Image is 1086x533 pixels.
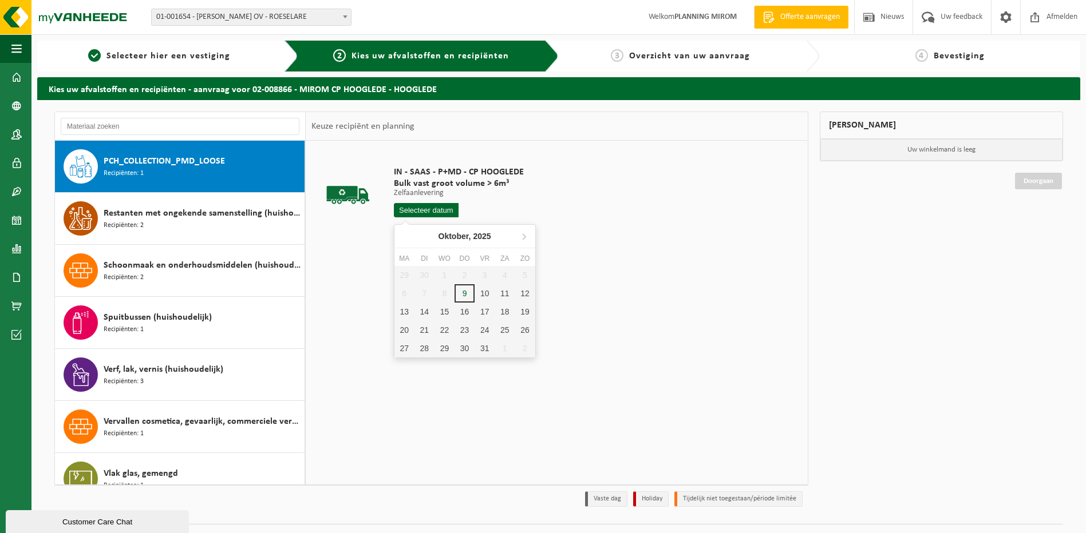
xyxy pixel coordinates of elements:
span: Offerte aanvragen [777,11,843,23]
div: 13 [394,303,414,321]
p: Zelfaanlevering [394,189,524,197]
div: zo [515,253,535,264]
span: Recipiënten: 1 [104,324,144,335]
button: Verf, lak, vernis (huishoudelijk) Recipiënten: 3 [55,349,305,401]
div: 18 [495,303,515,321]
div: do [455,253,475,264]
button: Restanten met ongekende samenstelling (huishoudelijk) Recipiënten: 2 [55,193,305,245]
li: Holiday [633,491,669,507]
div: 11 [495,284,515,303]
div: [PERSON_NAME] [820,112,1064,139]
span: Recipiënten: 2 [104,220,144,231]
span: IN - SAAS - P+MD - CP HOOGLEDE [394,166,524,178]
div: 23 [455,321,475,339]
div: 17 [475,303,495,321]
button: Schoonmaak en onderhoudsmiddelen (huishoudelijk) Recipiënten: 2 [55,245,305,297]
div: ma [394,253,414,264]
span: Recipiënten: 2 [104,272,144,283]
input: Materiaal zoeken [61,118,299,135]
a: Offerte aanvragen [754,6,848,29]
strong: PLANNING MIROM [674,13,737,21]
span: Schoonmaak en onderhoudsmiddelen (huishoudelijk) [104,258,302,272]
span: Restanten met ongekende samenstelling (huishoudelijk) [104,206,302,220]
span: 01-001654 - MIROM ROESELARE OV - ROESELARE [151,9,352,26]
span: PCH_COLLECTION_PMD_LOOSE [104,154,225,168]
div: 29 [435,339,455,357]
span: Selecteer hier een vestiging [106,51,230,61]
div: Oktober, [434,227,496,245]
div: 10 [475,284,495,303]
li: Vaste dag [585,491,627,507]
span: 4 [915,49,928,62]
div: 22 [435,321,455,339]
div: di [414,253,435,264]
span: Recipiënten: 3 [104,376,144,387]
span: Kies uw afvalstoffen en recipiënten [352,51,509,61]
i: 2025 [473,232,491,240]
span: Vervallen cosmetica, gevaarlijk, commerciele verpakking (huishoudelijk) [104,415,302,428]
span: Verf, lak, vernis (huishoudelijk) [104,363,223,376]
span: Bevestiging [934,51,985,61]
button: Vervallen cosmetica, gevaarlijk, commerciele verpakking (huishoudelijk) Recipiënten: 1 [55,401,305,453]
div: 12 [515,284,535,303]
a: Doorgaan [1015,173,1062,189]
div: 15 [435,303,455,321]
li: Tijdelijk niet toegestaan/période limitée [674,491,803,507]
span: Recipiënten: 1 [104,428,144,439]
div: 14 [414,303,435,321]
div: 25 [495,321,515,339]
button: Spuitbussen (huishoudelijk) Recipiënten: 1 [55,297,305,349]
div: 20 [394,321,414,339]
div: vr [475,253,495,264]
div: 24 [475,321,495,339]
div: Keuze recipiënt en planning [306,112,420,141]
button: PCH_COLLECTION_PMD_LOOSE Recipiënten: 1 [55,141,305,193]
div: 2 [515,339,535,357]
p: Uw winkelmand is leeg [820,139,1063,161]
span: 1 [88,49,101,62]
div: 28 [414,339,435,357]
div: 19 [515,303,535,321]
span: Spuitbussen (huishoudelijk) [104,311,212,324]
div: 31 [475,339,495,357]
span: Vlak glas, gemengd [104,467,178,480]
span: Recipiënten: 1 [104,480,144,491]
iframe: chat widget [6,508,191,533]
div: 27 [394,339,414,357]
div: 1 [495,339,515,357]
div: za [495,253,515,264]
span: Recipiënten: 1 [104,168,144,179]
span: 2 [333,49,346,62]
span: Bulk vast groot volume > 6m³ [394,178,524,189]
h2: Kies uw afvalstoffen en recipiënten - aanvraag voor 02-008866 - MIROM CP HOOGLEDE - HOOGLEDE [37,77,1080,100]
div: 9 [455,284,475,303]
span: 3 [611,49,623,62]
div: 21 [414,321,435,339]
button: Vlak glas, gemengd Recipiënten: 1 [55,453,305,505]
span: 01-001654 - MIROM ROESELARE OV - ROESELARE [152,9,351,25]
div: 30 [455,339,475,357]
span: Overzicht van uw aanvraag [629,51,750,61]
div: 16 [455,303,475,321]
div: 26 [515,321,535,339]
a: 1Selecteer hier een vestiging [43,49,275,63]
div: wo [435,253,455,264]
input: Selecteer datum [394,203,459,217]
